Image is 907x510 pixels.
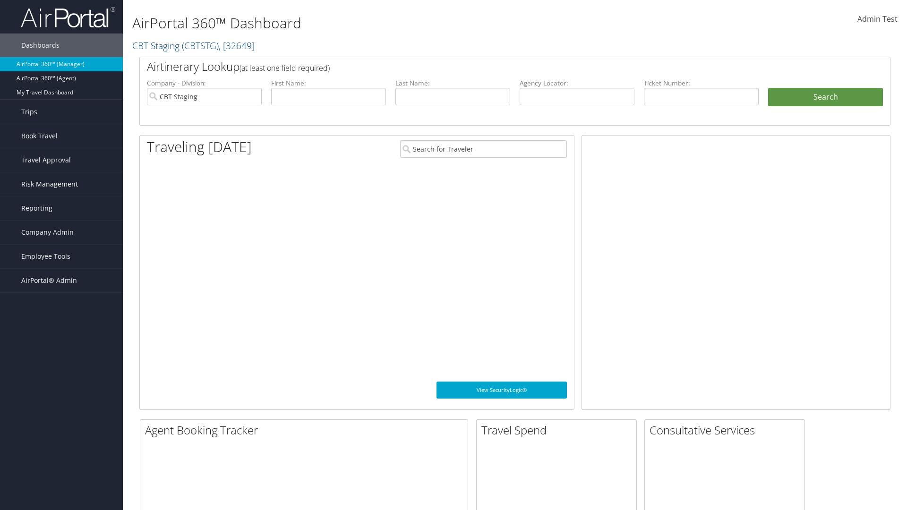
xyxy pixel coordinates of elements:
span: AirPortal® Admin [21,269,77,292]
span: (at least one field required) [240,63,330,73]
span: Reporting [21,196,52,220]
span: Company Admin [21,221,74,244]
label: Ticket Number: [644,78,759,88]
h2: Airtinerary Lookup [147,59,821,75]
span: Admin Test [857,14,898,24]
a: Admin Test [857,5,898,34]
h2: Agent Booking Tracker [145,422,468,438]
input: Search for Traveler [400,140,567,158]
h2: Travel Spend [481,422,636,438]
button: Search [768,88,883,107]
label: Company - Division: [147,78,262,88]
span: Trips [21,100,37,124]
span: Risk Management [21,172,78,196]
label: Last Name: [395,78,510,88]
span: Travel Approval [21,148,71,172]
span: Book Travel [21,124,58,148]
label: First Name: [271,78,386,88]
span: Employee Tools [21,245,70,268]
img: airportal-logo.png [21,6,115,28]
span: Dashboards [21,34,60,57]
h1: AirPortal 360™ Dashboard [132,13,642,33]
span: , [ 32649 ] [219,39,255,52]
span: ( CBTSTG ) [182,39,219,52]
h1: Traveling [DATE] [147,137,252,157]
h2: Consultative Services [650,422,804,438]
a: View SecurityLogic® [436,382,567,399]
a: CBT Staging [132,39,255,52]
label: Agency Locator: [520,78,634,88]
